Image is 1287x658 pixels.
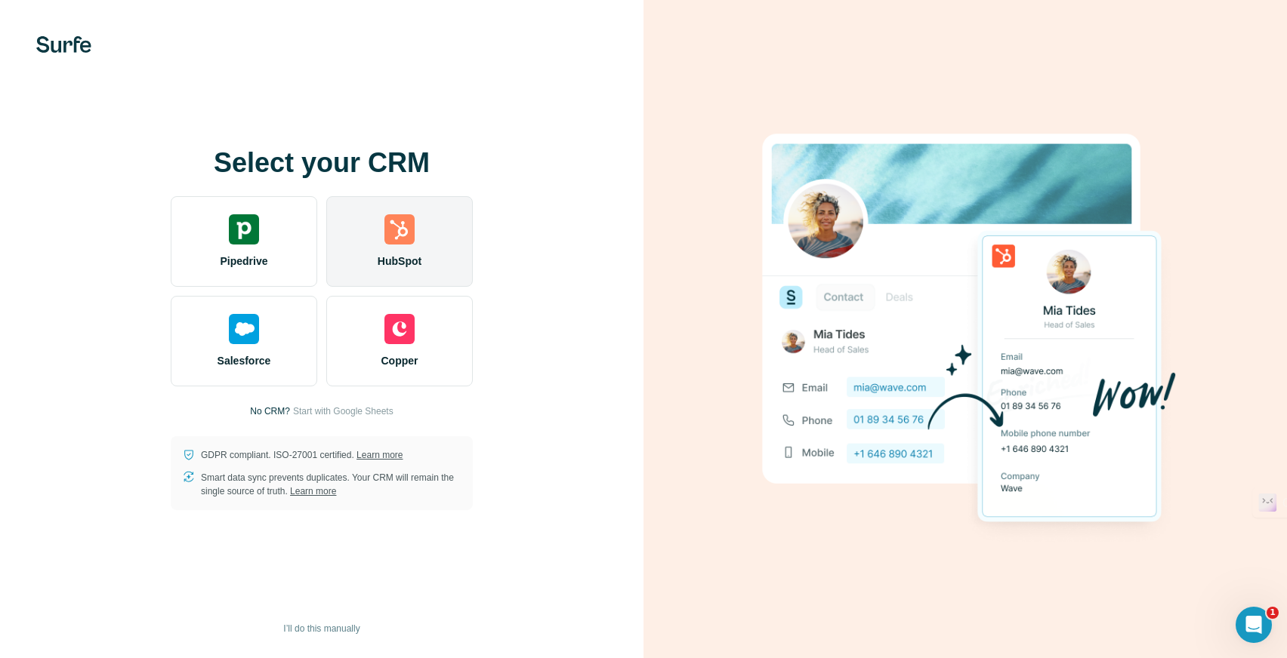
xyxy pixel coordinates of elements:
[283,622,360,635] span: I’ll do this manually
[356,450,403,460] a: Learn more
[1267,607,1279,619] span: 1
[1236,607,1272,643] iframe: Intercom live chat
[229,214,259,244] img: pipedrive's logo
[293,404,394,418] button: Start with Google Sheets
[220,254,267,269] span: Pipedrive
[381,353,418,368] span: Copper
[384,214,415,244] img: hubspot's logo
[250,404,290,418] p: No CRM?
[290,486,336,497] a: Learn more
[273,617,370,640] button: I’ll do this manually
[754,110,1177,548] img: HUBSPOT image
[36,36,91,53] img: Surfe's logo
[218,353,271,368] span: Salesforce
[378,254,421,269] span: HubSpot
[201,448,403,462] p: GDPR compliant. ISO-27001 certified.
[384,314,415,344] img: copper's logo
[171,148,473,178] h1: Select your CRM
[229,314,259,344] img: salesforce's logo
[201,471,461,498] p: Smart data sync prevents duplicates. Your CRM will remain the single source of truth.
